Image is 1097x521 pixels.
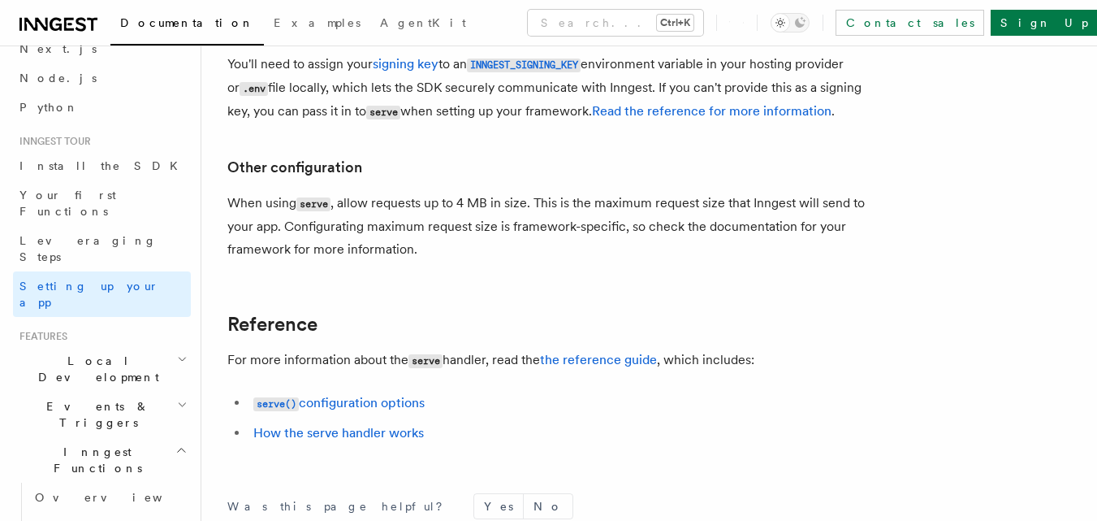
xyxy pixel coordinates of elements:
[227,192,877,261] p: When using , allow requests up to 4 MB in size. This is the maximum request size that Inngest wil...
[120,16,254,29] span: Documentation
[19,101,79,114] span: Python
[524,494,572,519] button: No
[366,106,400,119] code: serve
[13,63,191,93] a: Node.js
[19,159,188,172] span: Install the SDK
[592,103,831,119] a: Read the reference for more information
[657,15,693,31] kbd: Ctrl+K
[19,72,97,85] span: Node.js
[13,151,191,180] a: Install the SDK
[13,444,175,476] span: Inngest Functions
[474,494,523,519] button: Yes
[13,330,67,343] span: Features
[540,352,657,367] a: the reference guide
[227,53,877,124] p: You'll need to assign your to an environment variable in your hosting provider or file locally, w...
[836,10,984,36] a: Contact sales
[380,16,466,29] span: AgentKit
[253,395,425,410] a: serve()configuration options
[373,56,438,72] a: signing key
[13,271,191,317] a: Setting up your app
[19,280,159,309] span: Setting up your app
[13,398,177,431] span: Events & Triggers
[28,483,191,512] a: Overview
[13,346,191,392] button: Local Development
[110,5,264,46] a: Documentation
[370,5,476,44] a: AgentKit
[253,397,299,411] code: serve()
[467,56,581,72] a: INNGEST_SIGNING_KEY
[35,491,202,504] span: Overview
[227,156,362,179] a: Other configuration
[528,10,703,36] button: Search...Ctrl+K
[13,180,191,226] a: Your first Functions
[253,425,424,441] a: How the serve handler works
[264,5,370,44] a: Examples
[13,135,91,148] span: Inngest tour
[227,313,317,336] a: Reference
[227,498,454,514] p: Was this page helpful?
[13,34,191,63] a: Next.js
[19,42,97,55] span: Next.js
[274,16,361,29] span: Examples
[13,93,191,122] a: Python
[296,198,330,211] code: serve
[240,82,268,96] code: .env
[771,13,810,33] button: Toggle dark mode
[227,349,877,372] p: For more information about the handler, read the , which includes:
[13,353,177,385] span: Local Development
[19,234,157,263] span: Leveraging Steps
[408,354,443,368] code: serve
[13,226,191,271] a: Leveraging Steps
[13,437,191,483] button: Inngest Functions
[467,59,581,72] code: INNGEST_SIGNING_KEY
[19,189,116,218] span: Your first Functions
[13,392,191,437] button: Events & Triggers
